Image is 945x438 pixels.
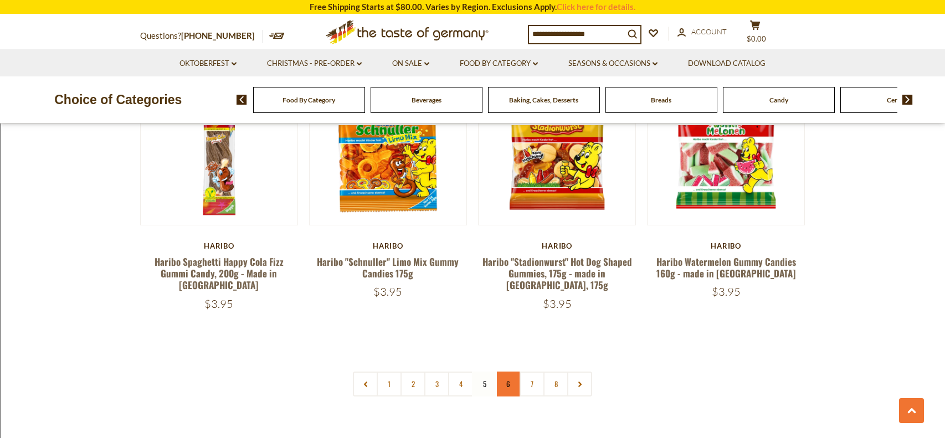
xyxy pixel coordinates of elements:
div: Move To ... [4,24,941,34]
a: [PHONE_NUMBER] [181,30,255,40]
span: Account [691,27,727,36]
div: Rename [4,64,941,74]
a: Breads [651,96,671,104]
div: Sort A > Z [4,4,941,14]
a: On Sale [392,58,429,70]
a: Candy [769,96,788,104]
div: Sort New > Old [4,14,941,24]
img: next arrow [902,95,913,105]
a: Beverages [412,96,441,104]
a: Baking, Cakes, Desserts [509,96,578,104]
a: Christmas - PRE-ORDER [267,58,362,70]
a: Oktoberfest [179,58,237,70]
a: Cereal [887,96,906,104]
a: Download Catalog [688,58,766,70]
div: Sign out [4,54,941,64]
span: $0.00 [747,34,766,43]
div: Options [4,44,941,54]
a: Food By Category [283,96,335,104]
div: Delete [4,34,941,44]
a: Food By Category [460,58,538,70]
img: previous arrow [237,95,247,105]
a: Seasons & Occasions [568,58,658,70]
button: $0.00 [738,20,772,48]
div: Move To ... [4,74,941,84]
a: Click here for details. [557,2,635,12]
p: Questions? [140,29,263,43]
a: Account [677,26,727,38]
